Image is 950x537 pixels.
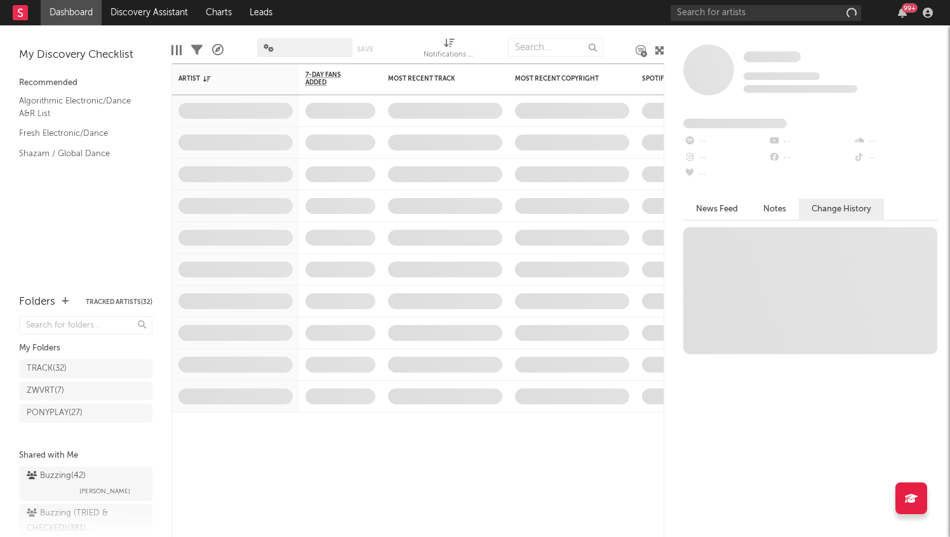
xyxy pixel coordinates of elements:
[19,126,140,140] a: Fresh Electronic/Dance
[768,133,852,150] div: --
[19,76,152,91] div: Recommended
[671,5,861,21] input: Search for artists
[744,85,857,93] span: 0 fans last week
[683,133,768,150] div: --
[853,133,937,150] div: --
[744,51,801,63] a: Some Artist
[19,359,152,378] a: TRACK(32)
[19,147,140,161] a: Shazam / Global Dance
[27,468,86,484] div: Buzzing ( 42 )
[27,506,142,536] div: Buzzing (TRIED & CHECKED) ( 381 )
[515,75,610,83] div: Most Recent Copyright
[19,448,152,463] div: Shared with Me
[19,467,152,501] a: Buzzing(42)[PERSON_NAME]
[799,199,884,220] button: Change History
[388,75,483,83] div: Most Recent Track
[683,199,751,220] button: News Feed
[424,48,474,63] div: Notifications (Artist)
[19,316,152,335] input: Search for folders...
[683,166,768,183] div: --
[642,75,737,83] div: Spotify Monthly Listeners
[683,119,787,128] span: Fans Added by Platform
[27,406,83,421] div: PONYPLAY ( 27 )
[19,341,152,356] div: My Folders
[27,361,67,376] div: TRACK ( 32 )
[27,383,64,399] div: ZWVRT ( 7 )
[898,8,907,18] button: 99+
[744,51,801,62] span: Some Artist
[305,71,356,86] span: 7-Day Fans Added
[19,404,152,423] a: PONYPLAY(27)
[79,484,130,499] span: [PERSON_NAME]
[902,3,918,13] div: 99 +
[744,72,820,80] span: Tracking Since: [DATE]
[751,199,799,220] button: Notes
[508,38,603,57] input: Search...
[19,295,55,310] div: Folders
[19,94,140,120] a: Algorithmic Electronic/Dance A&R List
[212,32,224,69] div: A&R Pipeline
[19,48,152,63] div: My Discovery Checklist
[191,32,203,69] div: Filters
[171,32,182,69] div: Edit Columns
[683,150,768,166] div: --
[357,46,373,53] button: Save
[19,381,152,401] a: ZWVRT(7)
[86,299,152,305] button: Tracked Artists(32)
[853,150,937,166] div: --
[768,150,852,166] div: --
[424,32,474,69] div: Notifications (Artist)
[178,75,274,83] div: Artist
